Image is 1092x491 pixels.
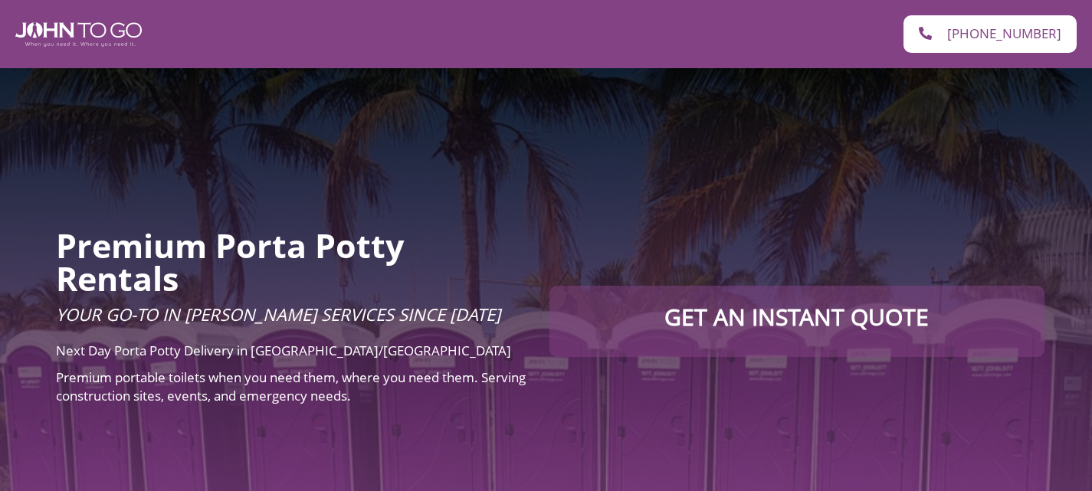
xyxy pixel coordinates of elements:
span: Next Day Porta Potty Delivery in [GEOGRAPHIC_DATA]/[GEOGRAPHIC_DATA] [56,342,511,359]
h2: Premium Porta Potty Rentals [56,229,527,295]
span: Your Go-To in [PERSON_NAME] Services Since [DATE] [56,303,500,326]
img: John To Go [15,22,142,47]
a: [PHONE_NUMBER] [903,15,1077,53]
span: Premium portable toilets when you need them, where you need them. Serving construction sites, eve... [56,368,526,404]
span: [PHONE_NUMBER] [947,27,1061,41]
p: Get an Instant Quote [565,301,1028,334]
